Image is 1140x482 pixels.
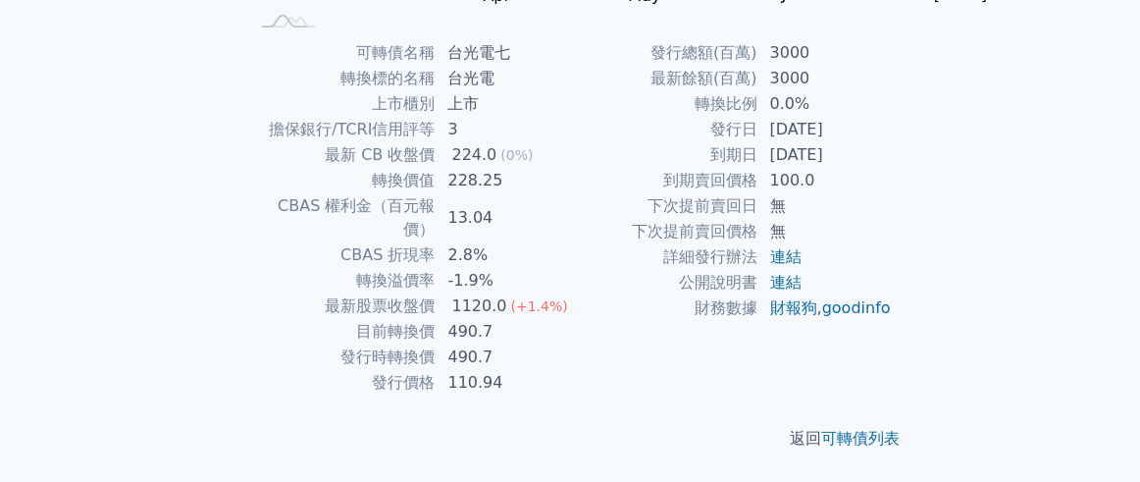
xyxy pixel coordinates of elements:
[248,294,436,319] td: 最新股票收盤價
[436,345,570,370] td: 490.7
[225,427,915,451] p: 返回
[500,147,533,163] span: (0%)
[757,142,892,168] td: [DATE]
[248,40,436,66] td: 可轉債名稱
[757,295,892,321] td: ,
[436,66,570,91] td: 台光電
[757,117,892,142] td: [DATE]
[570,117,757,142] td: 發行日
[570,244,757,270] td: 詳細發行辦法
[248,242,436,268] td: CBAS 折現率
[757,168,892,193] td: 100.0
[436,168,570,193] td: 228.25
[570,295,757,321] td: 財務數據
[769,273,801,292] a: 連結
[436,268,570,294] td: -1.9%
[570,270,757,295] td: 公開說明書
[436,91,570,117] td: 上市
[248,268,436,294] td: 轉換溢價率
[248,168,436,193] td: 轉換價值
[757,40,892,66] td: 3000
[570,219,757,244] td: 下次提前賣回價格
[570,40,757,66] td: 發行總額(百萬)
[436,319,570,345] td: 490.7
[248,117,436,142] td: 擔保銀行/TCRI信用評等
[757,219,892,244] td: 無
[436,193,570,242] td: 13.04
[248,193,436,242] td: CBAS 權利金（百元報價）
[510,298,567,314] span: (+1.4%)
[769,298,816,317] a: 財報狗
[757,66,892,91] td: 3000
[570,142,757,168] td: 到期日
[757,193,892,219] td: 無
[570,168,757,193] td: 到期賣回價格
[248,66,436,91] td: 轉換標的名稱
[436,242,570,268] td: 2.8%
[447,295,510,318] div: 1120.0
[447,143,500,167] div: 224.0
[248,319,436,345] td: 目前轉換價
[436,40,570,66] td: 台光電七
[248,345,436,370] td: 發行時轉換價
[757,91,892,117] td: 0.0%
[769,247,801,266] a: 連結
[436,117,570,142] td: 3
[821,298,890,317] a: goodinfo
[248,142,436,168] td: 最新 CB 收盤價
[821,429,900,448] a: 可轉債列表
[570,193,757,219] td: 下次提前賣回日
[570,91,757,117] td: 轉換比例
[436,370,570,396] td: 110.94
[570,66,757,91] td: 最新餘額(百萬)
[248,370,436,396] td: 發行價格
[248,91,436,117] td: 上市櫃別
